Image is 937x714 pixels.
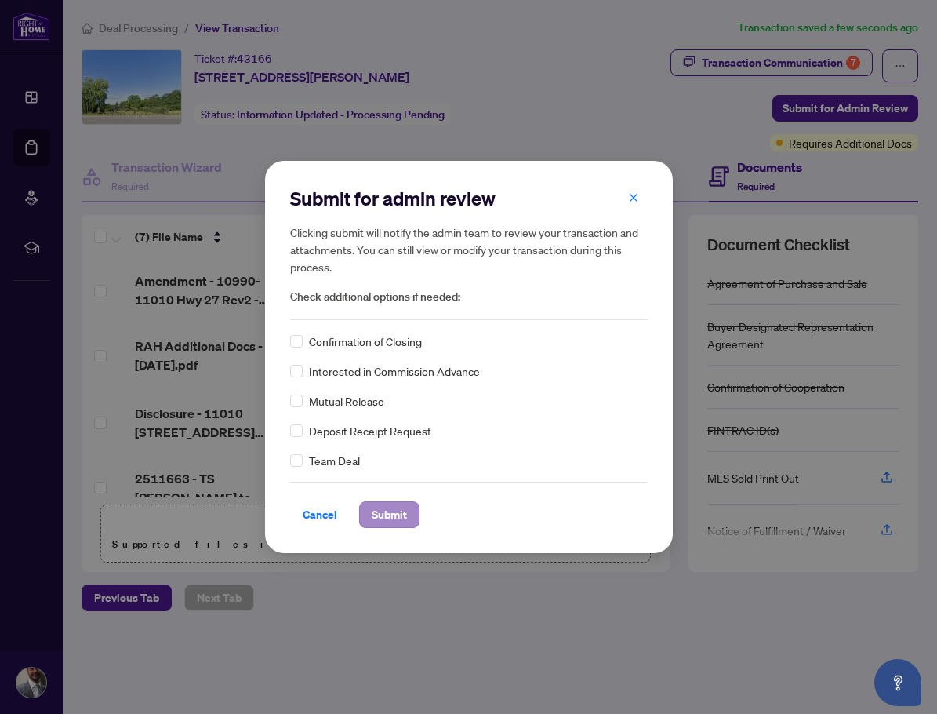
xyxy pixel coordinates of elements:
span: Confirmation of Closing [309,333,422,350]
h5: Clicking submit will notify the admin team to review your transaction and attachments. You can st... [290,224,648,275]
span: Team Deal [309,452,360,469]
h2: Submit for admin review [290,186,648,211]
span: Mutual Release [309,392,384,410]
span: Check additional options if needed: [290,288,648,306]
button: Open asap [874,659,921,706]
span: Interested in Commission Advance [309,362,480,380]
span: close [628,192,639,203]
button: Cancel [290,501,350,528]
span: Cancel [303,502,337,527]
span: Deposit Receipt Request [309,422,431,439]
button: Submit [359,501,419,528]
span: Submit [372,502,407,527]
